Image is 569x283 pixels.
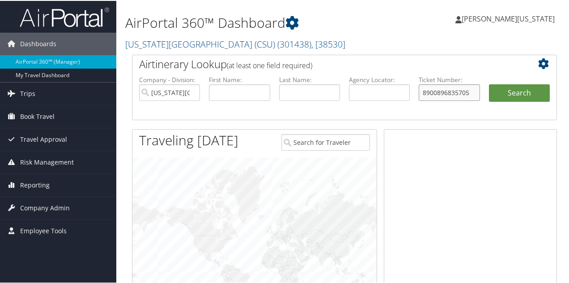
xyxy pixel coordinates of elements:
span: Book Travel [20,104,55,127]
label: Last Name: [279,74,340,83]
input: Search for Traveler [281,133,369,150]
label: Ticket Number: [419,74,480,83]
span: Trips [20,82,35,104]
img: airportal-logo.png [20,6,109,27]
span: Dashboards [20,32,56,54]
h1: Traveling [DATE] [139,130,238,149]
span: ( 301438 ) [277,37,311,49]
span: , [ 38530 ] [311,37,345,49]
span: Travel Approval [20,127,67,150]
a: [US_STATE][GEOGRAPHIC_DATA] (CSU) [125,37,345,49]
span: Company Admin [20,196,70,218]
label: Company - Division: [139,74,200,83]
span: Risk Management [20,150,74,173]
span: (at least one field required) [227,60,312,70]
a: [PERSON_NAME][US_STATE] [455,4,564,31]
button: Search [489,83,550,101]
span: [PERSON_NAME][US_STATE] [462,13,555,23]
label: First Name: [209,74,270,83]
span: Reporting [20,173,50,196]
h1: AirPortal 360™ Dashboard [125,13,417,31]
label: Agency Locator: [349,74,410,83]
span: Employee Tools [20,219,67,241]
h2: Airtinerary Lookup [139,56,514,71]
